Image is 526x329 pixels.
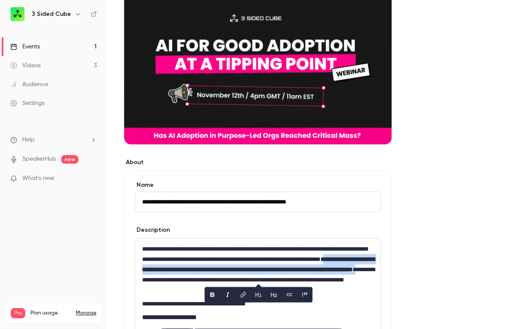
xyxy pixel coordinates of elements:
span: Help [22,135,35,144]
span: What's new [22,174,54,183]
span: Plan usage [30,310,71,317]
a: SpeakerHub [22,155,56,164]
a: Manage [76,310,96,317]
button: blockquote [298,288,312,302]
iframe: Noticeable Trigger [86,175,97,182]
h6: 3 Sided Cube [32,10,71,18]
button: italic [221,288,235,302]
div: Settings [10,99,45,108]
div: Audience [10,80,48,89]
span: Pro [11,308,25,318]
label: Name [135,181,381,189]
button: link [236,288,250,302]
button: bold [205,288,219,302]
div: Events [10,42,40,51]
span: new [61,155,78,164]
img: 3 Sided Cube [11,7,24,21]
label: About [124,158,392,167]
label: Description [135,226,170,234]
div: Videos [10,61,41,70]
li: help-dropdown-opener [10,135,97,144]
